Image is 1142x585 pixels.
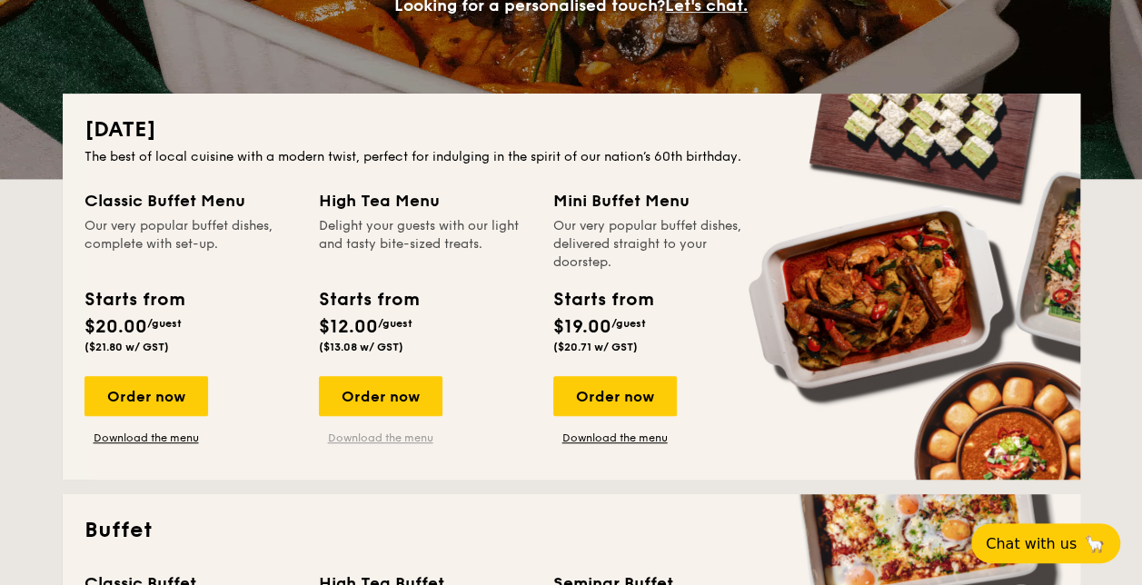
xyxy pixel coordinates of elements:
[553,286,652,313] div: Starts from
[84,376,208,416] div: Order now
[971,523,1120,563] button: Chat with us🦙
[84,115,1058,144] h2: [DATE]
[84,341,169,353] span: ($21.80 w/ GST)
[319,286,418,313] div: Starts from
[553,188,766,213] div: Mini Buffet Menu
[147,317,182,330] span: /guest
[611,317,646,330] span: /guest
[319,431,442,445] a: Download the menu
[84,148,1058,166] div: The best of local cuisine with a modern twist, perfect for indulging in the spirit of our nation’...
[84,286,184,313] div: Starts from
[84,431,208,445] a: Download the menu
[553,316,611,338] span: $19.00
[986,535,1077,552] span: Chat with us
[319,188,531,213] div: High Tea Menu
[378,317,412,330] span: /guest
[84,217,297,272] div: Our very popular buffet dishes, complete with set-up.
[84,316,147,338] span: $20.00
[553,217,766,272] div: Our very popular buffet dishes, delivered straight to your doorstep.
[553,376,677,416] div: Order now
[319,341,403,353] span: ($13.08 w/ GST)
[553,431,677,445] a: Download the menu
[84,516,1058,545] h2: Buffet
[1084,533,1106,554] span: 🦙
[84,188,297,213] div: Classic Buffet Menu
[319,376,442,416] div: Order now
[319,316,378,338] span: $12.00
[319,217,531,272] div: Delight your guests with our light and tasty bite-sized treats.
[553,341,638,353] span: ($20.71 w/ GST)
